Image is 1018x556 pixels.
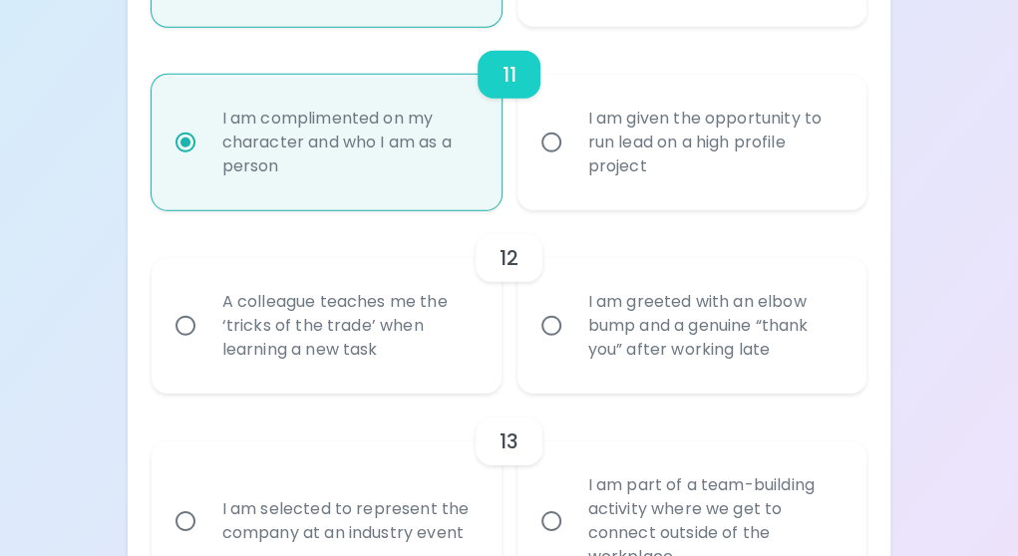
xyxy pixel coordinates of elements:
[500,425,518,457] h6: 13
[152,210,867,394] div: choice-group-check
[502,59,515,91] h6: 11
[572,266,856,386] div: I am greeted with an elbow bump and a genuine “thank you” after working late
[206,83,491,202] div: I am complimented on my character and who I am as a person
[572,83,856,202] div: I am given the opportunity to run lead on a high profile project
[500,242,518,274] h6: 12
[152,27,867,210] div: choice-group-check
[206,266,491,386] div: A colleague teaches me the ‘tricks of the trade’ when learning a new task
